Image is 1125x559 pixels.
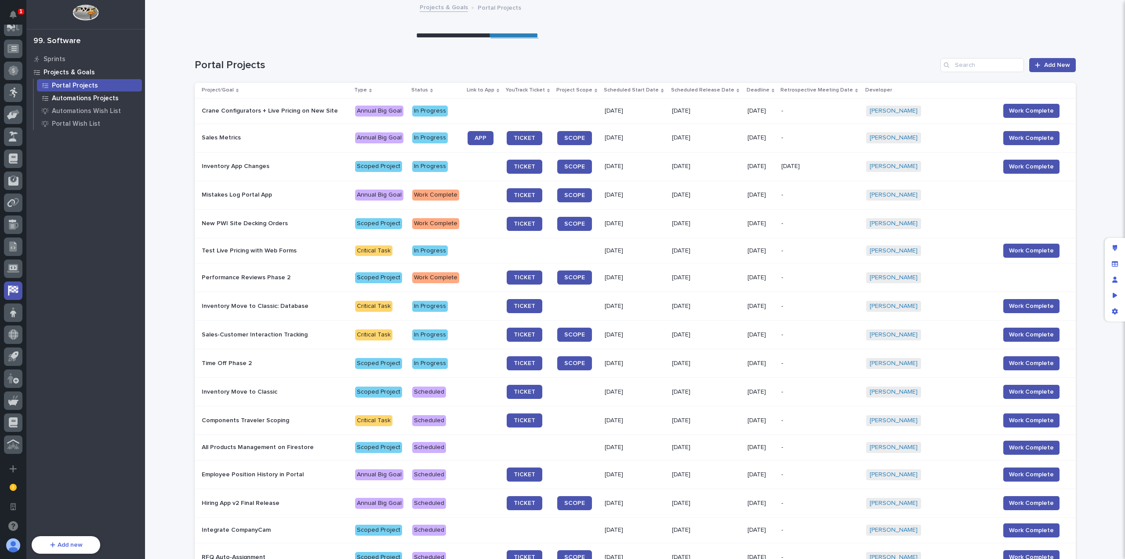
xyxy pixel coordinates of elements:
p: Time Off Phase 2 [202,360,348,367]
p: Integrate CompanyCam [202,526,348,534]
p: - [781,331,859,339]
button: Open support chat [4,517,22,535]
button: Work Complete [1003,244,1060,258]
p: Inventory Move to Classic [202,388,348,396]
p: - [781,526,859,534]
p: - [781,417,859,424]
p: Performance Reviews Phase 2 [202,274,348,281]
div: Scheduled [412,415,446,426]
div: Scheduled [412,469,446,480]
span: SCOPE [564,192,585,198]
img: Stacker [9,8,26,26]
a: [PERSON_NAME] [870,417,918,424]
span: TICKET [514,164,535,170]
tr: Integrate CompanyCamScoped ProjectScheduled[DATE][DATE][DATE]-[PERSON_NAME] Work Complete [195,518,1076,543]
p: Hiring App v2 Final Release [202,500,348,507]
p: [DATE] [605,134,664,142]
div: Scoped Project [355,358,402,369]
a: TICKET [507,468,542,482]
div: Scheduled [412,387,446,398]
div: Scheduled [412,498,446,509]
p: [DATE] [748,107,774,115]
p: - [781,134,859,142]
div: In Progress [412,358,448,369]
p: [DATE] [605,247,664,255]
p: [DATE] [605,331,664,339]
p: [DATE] [672,500,740,507]
span: TICKET [514,274,535,281]
p: [DATE] [672,331,740,339]
button: Work Complete [1003,104,1060,118]
p: [DATE] [748,163,774,170]
p: Employee Position History in Portal [202,471,348,479]
div: Scoped Project [355,442,402,453]
div: In Progress [412,301,448,312]
p: [DATE] [605,163,664,170]
span: TICKET [514,332,535,338]
img: Workspace Logo [73,4,98,21]
a: TICKET [507,356,542,370]
span: SCOPE [564,164,585,170]
a: TICKET [507,496,542,510]
p: [DATE] [605,417,664,424]
button: Work Complete [1003,131,1060,145]
p: [DATE] [748,526,774,534]
a: Projects & Goals [420,2,468,12]
span: TICKET [514,192,535,198]
div: 📖 [9,187,16,194]
div: In Progress [412,329,448,340]
span: [DATE] [78,150,96,157]
tr: Employee Position History in PortalAnnual Big GoalScheduledTICKET[DATE][DATE][DATE]-[PERSON_NAME]... [195,460,1076,489]
button: Notifications [4,5,22,24]
p: Project Scope [556,85,592,95]
p: Sales Metrics [202,134,348,142]
div: Annual Big Goal [355,190,403,201]
span: SCOPE [564,500,585,506]
p: [DATE] [672,471,740,479]
p: [DATE] [748,388,774,396]
p: [DATE] [605,388,664,396]
div: Annual Big Goal [355,132,403,143]
p: Inventory App Changes [202,163,348,170]
span: TICKET [514,221,535,227]
tr: Time Off Phase 2Scoped ProjectIn ProgressTICKETSCOPE[DATE][DATE][DATE]-[PERSON_NAME] Work Complete [195,349,1076,378]
tr: Inventory Move to ClassicScoped ProjectScheduledTICKET[DATE][DATE][DATE]-[PERSON_NAME] Work Complete [195,378,1076,406]
p: Project/Goal [202,85,234,95]
div: In Progress [412,132,448,143]
a: 🔗Onboarding Call [51,183,116,199]
div: Critical Task [355,329,392,340]
p: [DATE] [672,388,740,396]
div: In Progress [412,161,448,172]
a: SCOPE [557,328,592,342]
span: • [73,150,76,157]
a: [PERSON_NAME] [870,220,918,227]
a: TICKET [507,385,542,399]
p: Portal Wish List [52,120,100,128]
p: [DATE] [672,417,740,424]
p: Scheduled Release Date [671,85,734,95]
div: Notifications1 [11,11,22,25]
a: SCOPE [557,188,592,202]
p: - [781,388,859,396]
tr: Inventory App ChangesScoped ProjectIn ProgressTICKETSCOPE[DATE][DATE][DATE][DATE][PERSON_NAME] Wo... [195,152,1076,181]
div: 🔗 [55,187,62,194]
span: TICKET [514,417,535,424]
a: [PERSON_NAME] [870,444,918,451]
p: - [781,500,859,507]
button: Work Complete [1003,356,1060,370]
p: [DATE] [748,417,774,424]
span: Work Complete [1009,134,1054,142]
tr: Crane Configurators + Live Pricing on New SiteAnnual Big GoalIn Progress[DATE][DATE][DATE]-[PERSO... [195,98,1076,124]
p: [DATE] [672,303,740,310]
span: Work Complete [1009,359,1054,368]
div: Annual Big Goal [355,106,403,117]
a: Portal Projects [34,79,145,91]
img: 1736555164131-43832dd5-751b-4058-ba23-39d91318e5a0 [9,98,25,113]
div: Scheduled [412,442,446,453]
p: [DATE] [672,526,740,534]
p: [DATE] [672,360,740,367]
button: Open workspace settings [4,497,22,516]
p: Sales-Customer Interaction Tracking [202,331,348,339]
p: [DATE] [605,107,664,115]
span: Work Complete [1009,526,1054,535]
